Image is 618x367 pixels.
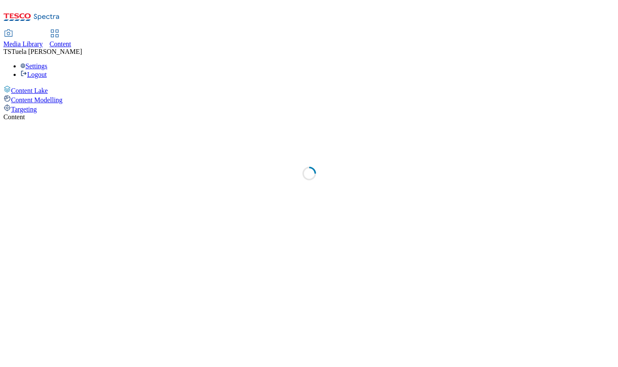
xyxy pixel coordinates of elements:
[3,48,11,55] span: TS
[20,71,47,78] a: Logout
[3,95,615,104] a: Content Modelling
[3,30,43,48] a: Media Library
[50,40,71,48] span: Content
[11,96,62,104] span: Content Modelling
[3,113,615,121] div: Content
[3,40,43,48] span: Media Library
[11,87,48,94] span: Content Lake
[11,106,37,113] span: Targeting
[50,30,71,48] a: Content
[20,62,48,70] a: Settings
[11,48,82,55] span: Tuela [PERSON_NAME]
[3,85,615,95] a: Content Lake
[3,104,615,113] a: Targeting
